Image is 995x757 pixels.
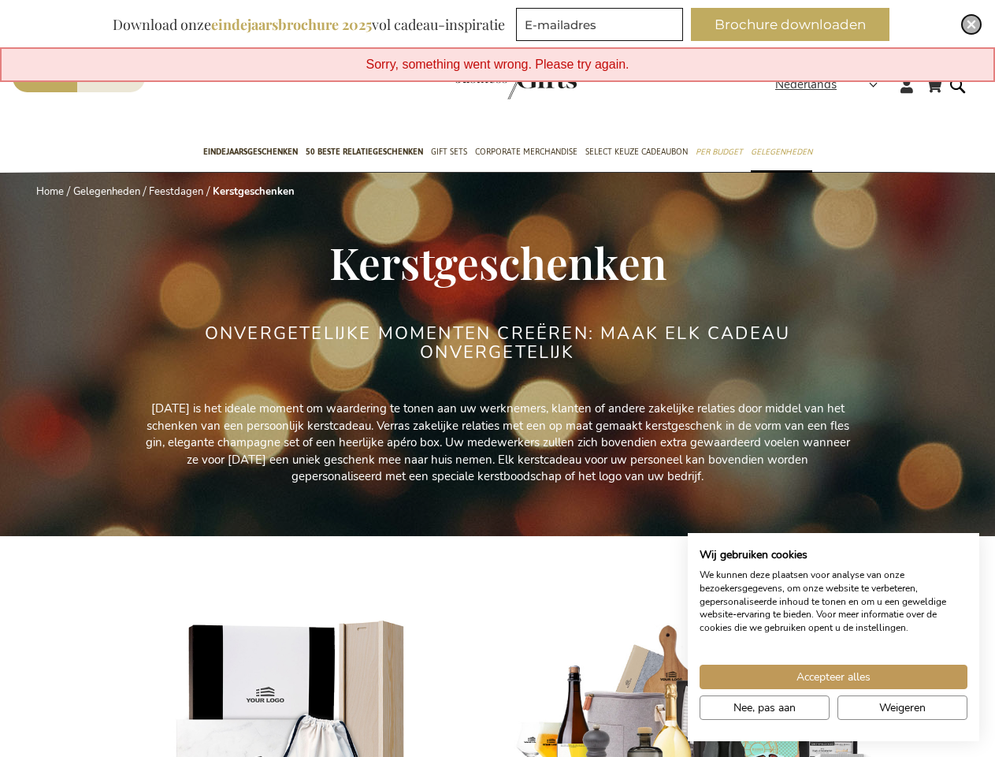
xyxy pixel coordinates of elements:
[73,185,140,199] a: Gelegenheden
[962,15,981,34] div: Close
[211,15,372,34] b: eindejaarsbrochure 2025
[700,665,967,689] button: Accepteer alle cookies
[306,144,423,160] span: 50 beste relatiegeschenken
[696,144,743,160] span: Per Budget
[700,695,830,720] button: Pas cookie voorkeuren aan
[775,76,888,94] div: Nederlands
[106,8,512,41] div: Download onze vol cadeau-inspiratie
[213,185,295,199] strong: Kerstgeschenken
[431,144,467,160] span: Gift Sets
[36,185,64,199] a: Home
[837,695,967,720] button: Alle cookies weigeren
[700,569,967,635] p: We kunnen deze plaatsen voor analyse van onze bezoekersgegevens, om onze website te verbeteren, g...
[475,144,577,160] span: Corporate Merchandise
[967,20,976,29] img: Close
[203,144,298,160] span: Eindejaarsgeschenken
[775,76,837,94] span: Nederlands
[329,233,666,291] span: Kerstgeschenken
[516,8,688,46] form: marketing offers and promotions
[585,144,688,160] span: Select Keuze Cadeaubon
[879,699,926,716] span: Weigeren
[751,144,812,160] span: Gelegenheden
[143,401,852,485] p: [DATE] is het ideale moment om waardering te tonen aan uw werknemers, klanten of andere zakelijke...
[516,8,683,41] input: E-mailadres
[691,8,889,41] button: Brochure downloaden
[796,669,871,685] span: Accepteer alles
[149,185,203,199] a: Feestdagen
[733,699,796,716] span: Nee, pas aan
[366,58,629,71] span: Sorry, something went wrong. Please try again.
[202,324,793,362] h2: ONVERGETELIJKE MOMENTEN CREËREN: MAAK ELK CADEAU ONVERGETELIJK
[700,548,967,562] h2: Wij gebruiken cookies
